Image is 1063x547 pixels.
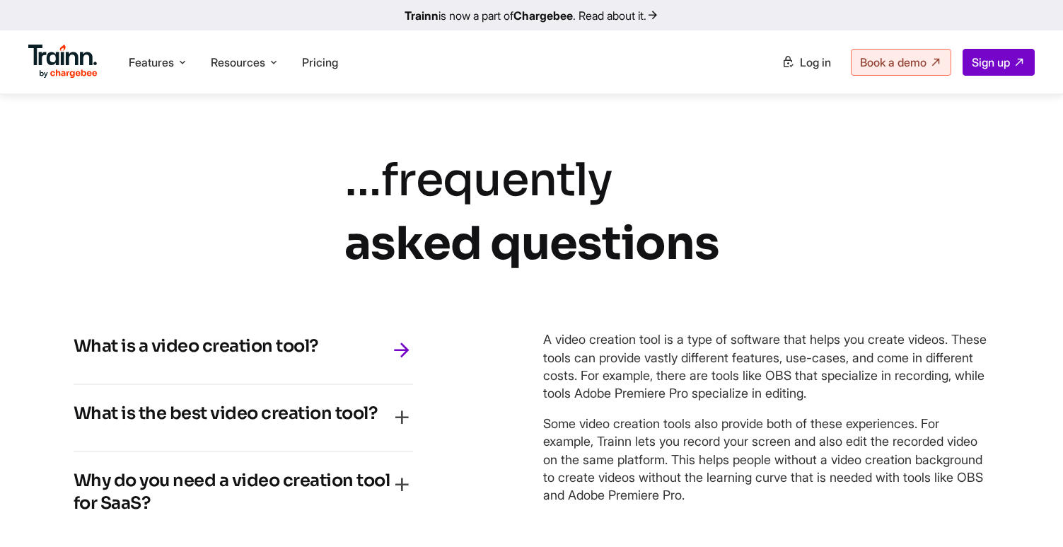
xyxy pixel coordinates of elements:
[405,8,438,23] b: Trainn
[74,402,378,425] h4: What is the best video creation tool?
[773,50,840,75] a: Log in
[74,335,318,357] h4: What is a video creation tool?
[28,45,98,79] img: Trainn Logo
[851,49,951,76] a: Book a demo
[963,49,1035,76] a: Sign up
[302,55,338,69] a: Pricing
[74,469,390,514] h4: Why do you need a video creation tool for SaaS?
[513,8,573,23] b: Chargebee
[344,215,719,272] b: asked questions
[129,54,174,70] span: Features
[800,55,831,69] span: Log in
[344,149,719,275] div: …
[543,330,990,402] p: A video creation tool is a type of software that helps you create videos. These tools can provide...
[972,55,1010,69] span: Sign up
[381,151,612,209] i: frequently
[860,55,927,69] span: Book a demo
[992,479,1063,547] iframe: Chat Widget
[211,54,265,70] span: Resources
[543,415,990,504] p: Some video creation tools also provide both of these experiences. For example, Trainn lets you re...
